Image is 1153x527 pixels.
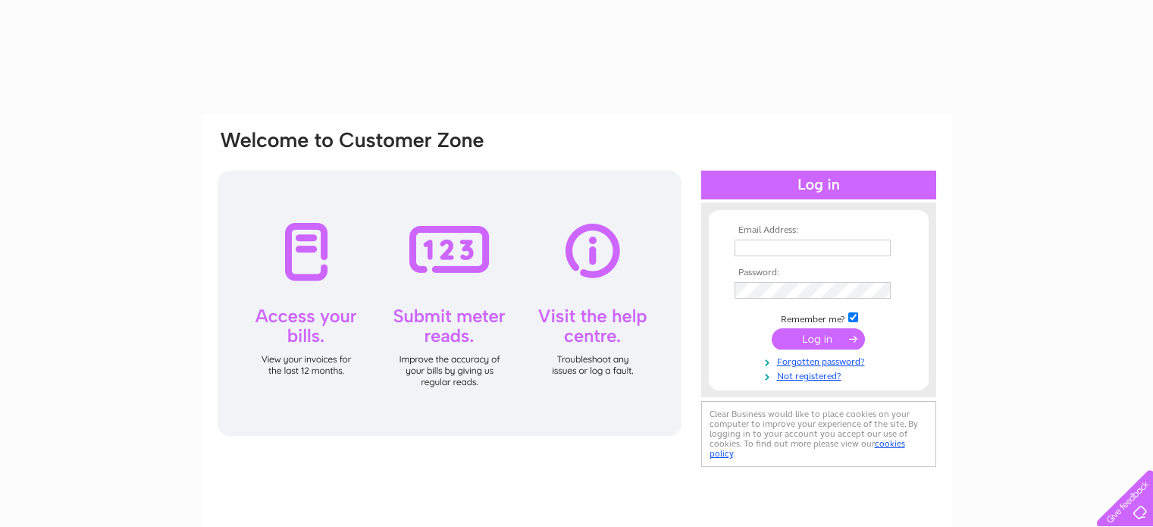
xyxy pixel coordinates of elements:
td: Remember me? [731,310,907,325]
th: Password: [731,268,907,278]
div: Clear Business would like to place cookies on your computer to improve your experience of the sit... [701,401,936,467]
a: cookies policy [710,438,905,459]
input: Submit [772,328,865,350]
a: Forgotten password? [735,353,907,368]
th: Email Address: [731,225,907,236]
a: Not registered? [735,368,907,382]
